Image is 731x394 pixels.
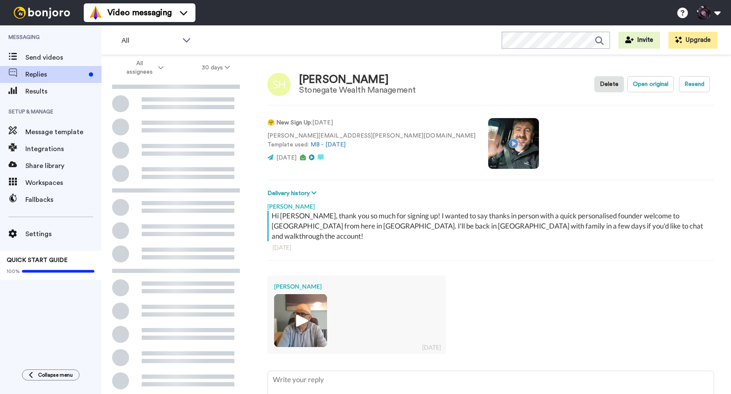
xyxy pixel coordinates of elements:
span: Video messaging [107,7,172,19]
button: Delivery history [267,189,319,198]
span: Message template [25,127,102,137]
a: MB - [DATE] [311,142,346,148]
p: [PERSON_NAME][EMAIL_ADDRESS][PERSON_NAME][DOMAIN_NAME] Template used: [267,132,475,149]
div: Stonegate Wealth Management [299,85,415,95]
span: [DATE] [276,155,297,161]
div: [DATE] [272,243,709,252]
div: [DATE] [422,343,441,352]
span: Collapse menu [38,372,73,378]
button: Upgrade [668,32,717,49]
span: Settings [25,229,102,239]
span: Results [25,86,102,96]
div: [PERSON_NAME] [267,198,714,211]
div: [PERSON_NAME] [299,74,415,86]
img: 4fc5dfc6-f543-4eee-ad4a-426064ad4fea-thumb.jpg [274,294,327,347]
button: Resend [679,76,710,92]
button: All assignees [103,56,183,80]
span: Send videos [25,52,102,63]
button: Delete [594,76,624,92]
span: All [121,36,178,46]
img: bj-logo-header-white.svg [10,7,74,19]
button: Invite [618,32,660,49]
div: [PERSON_NAME] [274,282,439,291]
span: Integrations [25,144,102,154]
img: Image of Steve Hendry [267,73,291,96]
span: All assignees [122,59,157,76]
img: ic_play_thick.png [289,309,312,332]
button: Open original [627,76,674,92]
span: QUICK START GUIDE [7,257,68,263]
span: Workspaces [25,178,102,188]
span: Fallbacks [25,195,102,205]
img: vm-color.svg [89,6,102,19]
p: : [DATE] [267,118,475,127]
span: 100% [7,268,20,275]
span: Share library [25,161,102,171]
button: Collapse menu [22,369,80,380]
div: Hi [PERSON_NAME], thank you so much for signing up! I wanted to say thanks in person with a quick... [272,211,712,241]
button: 30 days [183,60,249,75]
span: Replies [25,69,85,80]
strong: 🤗 New Sign Up [267,120,311,126]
